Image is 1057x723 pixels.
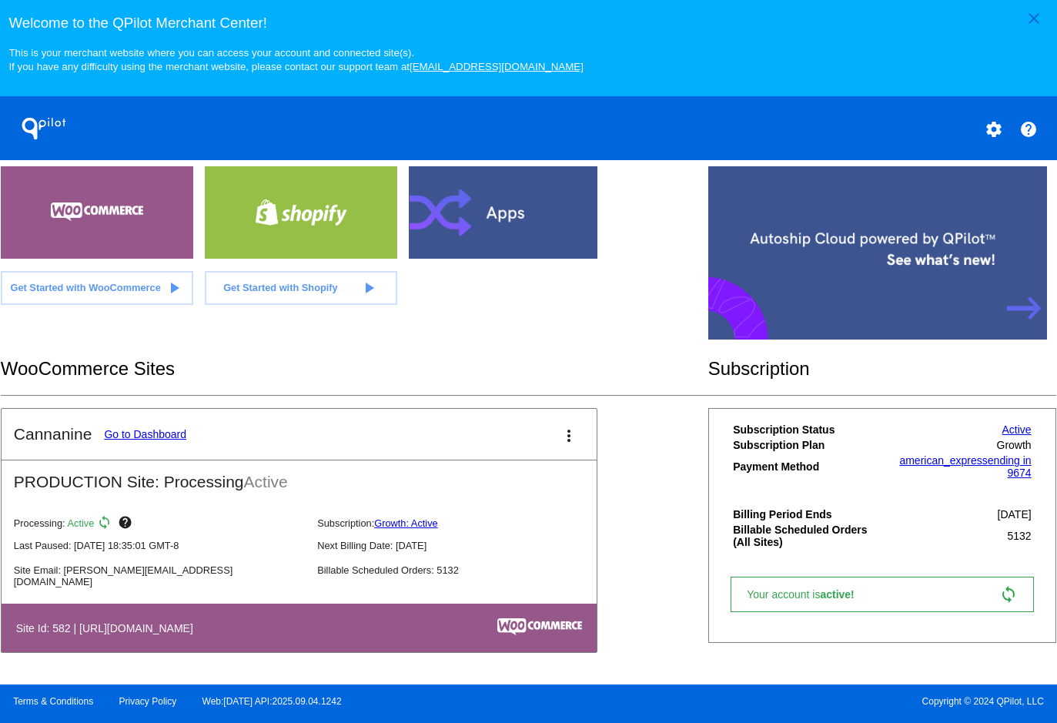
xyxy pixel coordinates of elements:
[899,454,987,467] span: american_express
[560,427,578,445] mat-icon: more_vert
[1025,9,1043,28] mat-icon: close
[747,588,870,601] span: Your account is
[223,282,338,293] span: Get Started with Shopify
[732,438,882,452] th: Subscription Plan
[165,279,183,297] mat-icon: play_arrow
[2,460,597,491] h2: PRODUCTION Site: Processing
[119,696,177,707] a: Privacy Policy
[16,622,201,634] h4: Site Id: 582 | [URL][DOMAIN_NAME]
[14,515,305,534] p: Processing:
[360,279,378,297] mat-icon: play_arrow
[985,120,1003,139] mat-icon: settings
[497,618,582,635] img: c53aa0e5-ae75-48aa-9bee-956650975ee5
[732,454,882,480] th: Payment Method
[205,271,397,305] a: Get Started with Shopify
[820,588,861,601] span: active!
[410,61,584,72] a: [EMAIL_ADDRESS][DOMAIN_NAME]
[14,425,92,444] h2: Cannanine
[13,113,75,144] h1: QPilot
[97,515,115,534] mat-icon: sync
[14,540,305,551] p: Last Paused: [DATE] 18:35:01 GMT-8
[997,439,1032,451] span: Growth
[10,282,160,293] span: Get Started with WooCommerce
[202,696,342,707] a: Web:[DATE] API:2025.09.04.1242
[118,515,136,534] mat-icon: help
[14,564,305,587] p: Site Email: [PERSON_NAME][EMAIL_ADDRESS][DOMAIN_NAME]
[731,577,1033,612] a: Your account isactive! sync
[1007,530,1031,542] span: 5132
[732,507,882,521] th: Billing Period Ends
[374,517,438,529] a: Growth: Active
[317,517,608,529] p: Subscription:
[244,473,288,490] span: Active
[732,523,882,549] th: Billable Scheduled Orders (All Sites)
[1002,423,1032,436] a: Active
[542,696,1044,707] span: Copyright © 2024 QPilot, LLC
[317,540,608,551] p: Next Billing Date: [DATE]
[899,454,1031,479] a: american_expressending in 9674
[8,47,583,72] small: This is your merchant website where you can access your account and connected site(s). If you hav...
[1019,120,1038,139] mat-icon: help
[1,358,708,380] h2: WooCommerce Sites
[999,585,1018,604] mat-icon: sync
[317,564,608,576] p: Billable Scheduled Orders: 5132
[104,428,186,440] a: Go to Dashboard
[68,517,95,529] span: Active
[998,508,1032,520] span: [DATE]
[1,271,193,305] a: Get Started with WooCommerce
[708,358,1057,380] h2: Subscription
[8,15,1048,32] h3: Welcome to the QPilot Merchant Center!
[13,696,93,707] a: Terms & Conditions
[732,423,882,437] th: Subscription Status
